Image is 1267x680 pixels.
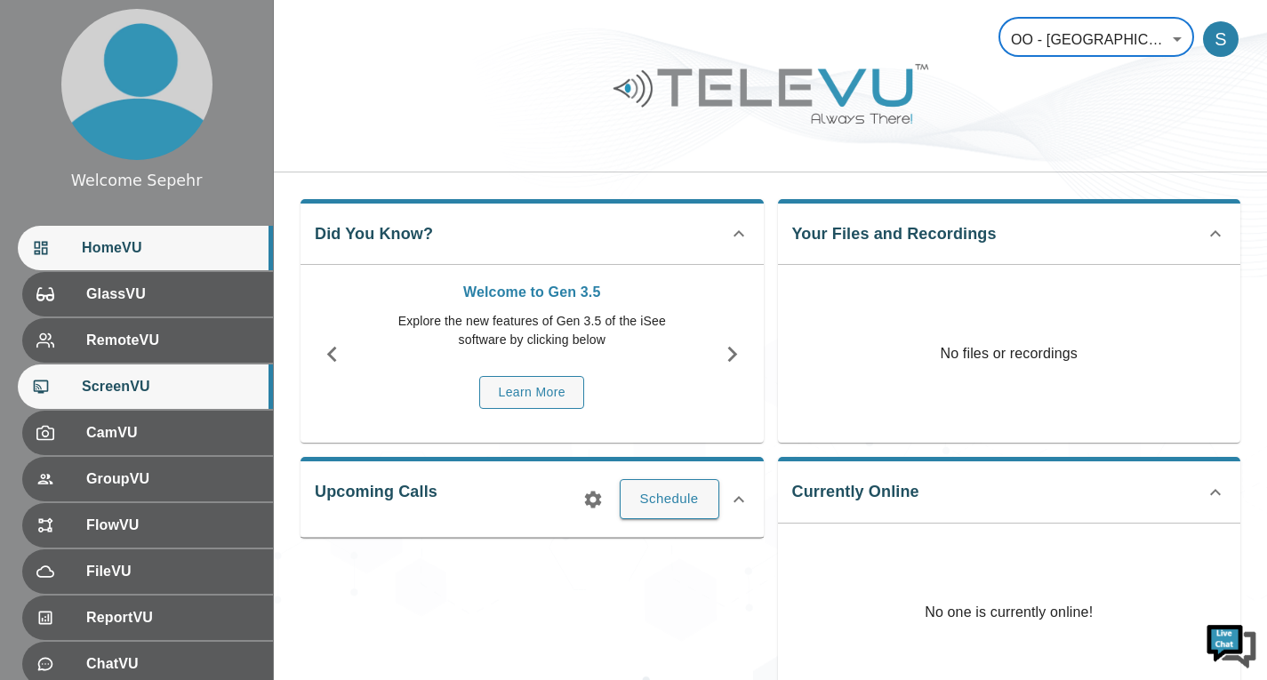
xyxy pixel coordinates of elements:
[86,330,259,351] span: RemoteVU
[373,312,692,349] p: Explore the new features of Gen 3.5 of the iSee software by clicking below
[86,607,259,628] span: ReportVU
[1203,21,1239,57] div: S
[86,468,259,490] span: GroupVU
[61,9,213,160] img: profile.png
[1205,618,1258,671] img: Chat Widget
[18,226,273,270] div: HomeVU
[611,57,931,131] img: Logo
[86,284,259,305] span: GlassVU
[86,561,259,582] span: FileVU
[373,282,692,303] p: Welcome to Gen 3.5
[22,503,273,548] div: FlowVU
[22,596,273,640] div: ReportVU
[22,411,273,455] div: CamVU
[18,364,273,409] div: ScreenVU
[620,479,719,518] button: Schedule
[82,376,259,397] span: ScreenVU
[22,318,273,363] div: RemoteVU
[998,14,1194,64] div: OO - [GEOGRAPHIC_DATA] - [PERSON_NAME]
[22,272,273,316] div: GlassVU
[22,457,273,501] div: GroupVU
[86,422,259,444] span: CamVU
[82,237,259,259] span: HomeVU
[86,515,259,536] span: FlowVU
[71,169,203,192] div: Welcome Sepehr
[86,653,259,675] span: ChatVU
[479,376,584,409] button: Learn More
[778,265,1241,443] p: No files or recordings
[22,549,273,594] div: FileVU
